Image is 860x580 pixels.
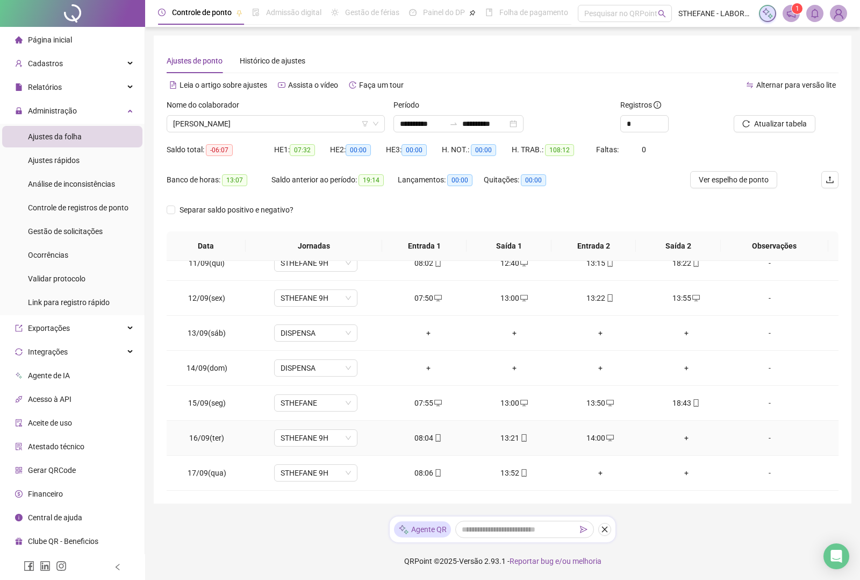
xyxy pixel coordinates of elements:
[28,537,98,546] span: Clube QR - Beneficios
[28,180,115,188] span: Análise de inconsistências
[738,327,801,339] div: -
[330,144,386,156] div: HE 2:
[449,119,458,128] span: swap-right
[738,292,801,304] div: -
[754,118,807,130] span: Atualizar tabela
[519,434,528,442] span: mobile
[281,430,351,446] span: STHEFANE 9H
[266,8,321,17] span: Admissão digital
[691,399,700,407] span: mobile
[480,432,549,444] div: 13:21
[40,561,51,571] span: linkedin
[281,325,351,341] span: DISPENSA
[187,364,227,372] span: 14/09(dom)
[15,83,23,91] span: file
[566,292,635,304] div: 13:22
[734,115,815,132] button: Atualizar tabela
[158,9,166,16] span: clock-circle
[188,469,226,477] span: 17/09(qua)
[394,292,463,304] div: 07:50
[240,56,305,65] span: Histórico de ajustes
[423,8,465,17] span: Painel do DP
[274,144,330,156] div: HE 1:
[467,231,551,261] th: Saída 1
[480,292,549,304] div: 13:00
[469,10,476,16] span: pushpin
[566,432,635,444] div: 14:00
[28,395,71,404] span: Acesso à API
[167,174,271,186] div: Banco de horas:
[114,563,121,571] span: left
[346,144,371,156] span: 00:00
[167,56,223,65] span: Ajustes de ponto
[222,174,247,186] span: 13:07
[167,99,246,111] label: Nome do colaborador
[15,60,23,67] span: user-add
[652,467,721,479] div: +
[729,240,820,252] span: Observações
[28,513,82,522] span: Central de ajuda
[15,348,23,356] span: sync
[28,298,110,307] span: Link para registro rápido
[28,274,85,283] span: Validar protocolo
[433,434,442,442] span: mobile
[605,399,614,407] span: desktop
[652,257,721,269] div: 18:22
[580,526,587,533] span: send
[188,399,226,407] span: 15/09(seg)
[394,397,463,409] div: 07:55
[394,362,463,374] div: +
[28,36,72,44] span: Página inicial
[810,9,820,18] span: bell
[433,399,442,407] span: desktop
[56,561,67,571] span: instagram
[189,434,224,442] span: 16/09(ter)
[281,395,351,411] span: STHEFANE
[409,9,417,16] span: dashboard
[678,8,752,19] span: STHEFANE - LABORATORIO ANALISE
[519,469,528,477] span: mobile
[386,144,442,156] div: HE 3:
[566,467,635,479] div: +
[288,81,338,89] span: Assista o vídeo
[24,561,34,571] span: facebook
[28,251,68,259] span: Ocorrências
[394,432,463,444] div: 08:04
[28,442,84,451] span: Atestado técnico
[762,8,773,19] img: sparkle-icon.fc2bf0ac1784a2077858766a79e2daf3.svg
[605,294,614,302] span: mobile
[480,362,549,374] div: +
[278,81,285,89] span: youtube
[480,327,549,339] div: +
[449,119,458,128] span: to
[172,8,232,17] span: Controle de ponto
[15,36,23,44] span: home
[28,83,62,91] span: Relatórios
[545,144,574,156] span: 108:12
[394,467,463,479] div: 08:06
[206,144,233,156] span: -06:07
[15,419,23,427] span: audit
[738,397,801,409] div: -
[28,466,76,475] span: Gerar QRCode
[699,174,769,186] span: Ver espelho de ponto
[15,395,23,403] span: api
[394,257,463,269] div: 08:02
[620,99,661,111] span: Registros
[28,132,82,141] span: Ajustes da folha
[28,324,70,333] span: Exportações
[551,231,636,261] th: Entrada 2
[433,259,442,267] span: mobile
[173,116,378,132] span: STHEFANE FERREIRA DA SILVA
[792,3,802,14] sup: 1
[652,292,721,304] div: 13:55
[738,467,801,479] div: -
[167,144,274,156] div: Saldo total:
[499,8,568,17] span: Folha de pagamento
[830,5,847,22] img: 5105
[654,101,661,109] span: info-circle
[746,81,754,89] span: swap
[362,121,368,127] span: filter
[252,9,260,16] span: file-done
[652,327,721,339] div: +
